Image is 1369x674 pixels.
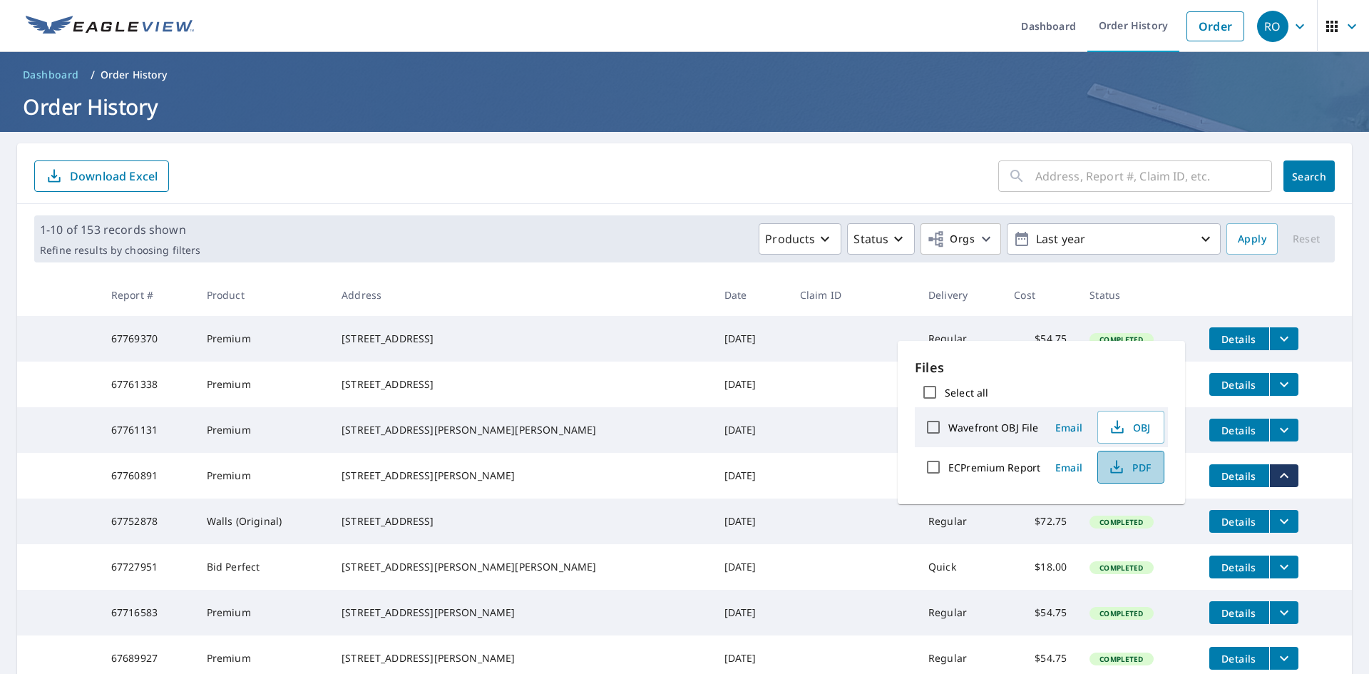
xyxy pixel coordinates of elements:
span: Details [1218,469,1261,483]
div: [STREET_ADDRESS][PERSON_NAME] [342,606,702,620]
button: filesDropdownBtn-67716583 [1269,601,1298,624]
button: filesDropdownBtn-67689927 [1269,647,1298,670]
p: Files [915,358,1168,377]
span: Details [1218,606,1261,620]
span: Apply [1238,230,1266,248]
button: PDF [1097,451,1164,484]
img: EV Logo [26,16,194,37]
button: Apply [1226,223,1278,255]
span: Search [1295,170,1323,183]
button: Search [1283,160,1335,192]
button: Last year [1007,223,1221,255]
td: Premium [195,590,330,635]
span: Completed [1091,654,1152,664]
nav: breadcrumb [17,63,1352,86]
button: filesDropdownBtn-67727951 [1269,556,1298,578]
span: Details [1218,515,1261,529]
button: Status [847,223,915,255]
p: Order History [101,68,168,82]
td: [DATE] [713,544,789,590]
a: Dashboard [17,63,85,86]
td: 67716583 [100,590,195,635]
div: [STREET_ADDRESS][PERSON_NAME] [342,469,702,483]
button: detailsBtn-67761131 [1209,419,1269,441]
span: Details [1218,332,1261,346]
div: [STREET_ADDRESS] [342,377,702,392]
td: 67760891 [100,453,195,499]
td: $54.75 [1003,590,1078,635]
td: [DATE] [713,407,789,453]
button: detailsBtn-67716583 [1209,601,1269,624]
span: OBJ [1107,419,1152,436]
p: Refine results by choosing filters [40,244,200,257]
td: [DATE] [713,499,789,544]
label: Wavefront OBJ File [948,421,1038,434]
td: [DATE] [713,316,789,362]
p: Products [765,230,815,247]
div: [STREET_ADDRESS] [342,332,702,346]
span: Completed [1091,517,1152,527]
td: 67769370 [100,316,195,362]
button: filesDropdownBtn-67760891 [1269,464,1298,487]
div: [STREET_ADDRESS][PERSON_NAME] [342,651,702,665]
button: detailsBtn-67769370 [1209,327,1269,350]
td: Premium [195,362,330,407]
button: detailsBtn-67760891 [1209,464,1269,487]
td: $18.00 [1003,544,1078,590]
td: 67761131 [100,407,195,453]
button: filesDropdownBtn-67769370 [1269,327,1298,350]
span: Details [1218,424,1261,437]
td: [DATE] [713,590,789,635]
h1: Order History [17,92,1352,121]
button: OBJ [1097,411,1164,444]
button: Products [759,223,841,255]
span: Completed [1091,608,1152,618]
td: Premium [195,316,330,362]
span: Completed [1091,563,1152,573]
button: filesDropdownBtn-67761131 [1269,419,1298,441]
button: Email [1046,417,1092,439]
button: Email [1046,456,1092,479]
td: Bid Perfect [195,544,330,590]
div: RO [1257,11,1288,42]
span: Details [1218,652,1261,665]
td: Regular [917,499,1003,544]
th: Delivery [917,274,1003,316]
td: Premium [195,407,330,453]
input: Address, Report #, Claim ID, etc. [1035,156,1272,196]
td: [DATE] [713,453,789,499]
td: 67727951 [100,544,195,590]
div: [STREET_ADDRESS][PERSON_NAME][PERSON_NAME] [342,560,702,574]
button: detailsBtn-67761338 [1209,373,1269,396]
th: Date [713,274,789,316]
label: Select all [945,386,988,399]
td: Premium [195,453,330,499]
td: Quick [917,544,1003,590]
td: [DATE] [713,362,789,407]
span: Details [1218,378,1261,392]
button: Orgs [921,223,1001,255]
span: Email [1052,421,1086,434]
td: Regular [917,590,1003,635]
button: detailsBtn-67752878 [1209,510,1269,533]
div: [STREET_ADDRESS] [342,514,702,529]
td: $54.75 [1003,316,1078,362]
span: Completed [1091,335,1152,344]
div: [STREET_ADDRESS][PERSON_NAME][PERSON_NAME] [342,423,702,437]
a: Order [1186,11,1244,41]
th: Report # [100,274,195,316]
button: Download Excel [34,160,169,192]
td: $72.75 [1003,499,1078,544]
td: Regular [917,316,1003,362]
button: filesDropdownBtn-67761338 [1269,373,1298,396]
p: 1-10 of 153 records shown [40,221,200,238]
button: filesDropdownBtn-67752878 [1269,510,1298,533]
th: Product [195,274,330,316]
span: Details [1218,561,1261,574]
th: Claim ID [789,274,917,316]
span: Dashboard [23,68,79,82]
button: detailsBtn-67727951 [1209,556,1269,578]
label: ECPremium Report [948,461,1040,474]
button: detailsBtn-67689927 [1209,647,1269,670]
th: Cost [1003,274,1078,316]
